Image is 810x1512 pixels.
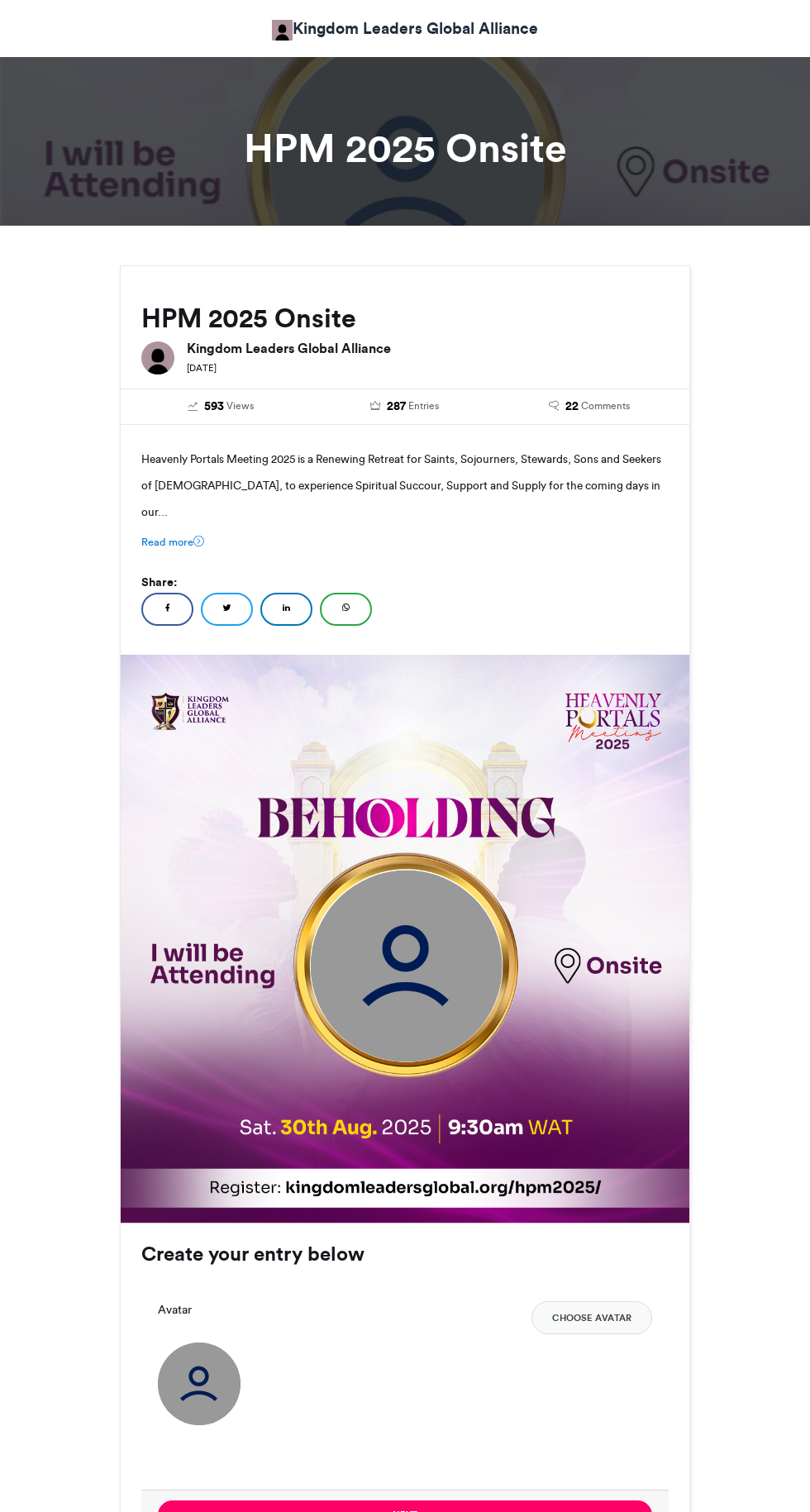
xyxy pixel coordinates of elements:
h3: Create your entry below [141,1244,669,1264]
h1: HPM 2025 Onsite [120,128,690,168]
a: 287 Entries [326,398,485,416]
button: Choose Avatar [531,1301,652,1334]
span: Comments [581,398,630,413]
small: [DATE] [187,362,217,374]
h6: Kingdom Leaders Global Alliance [187,341,669,355]
img: user_circle.png [158,1343,241,1425]
img: user_circle.png [311,870,503,1062]
a: Read more [141,534,204,550]
p: Heavenly Portals Meeting 2025 is a Renewing Retreat for Saints, Sojourners, Stewards, Sons and Se... [141,446,669,525]
img: Kingdom Leaders Global Alliance [141,341,174,374]
span: 593 [204,398,224,416]
a: 593 Views [141,398,301,416]
h2: HPM 2025 Onsite [141,303,669,333]
img: Kingdom Leaders Global Alliance [272,20,293,41]
span: 287 [387,398,406,416]
a: Kingdom Leaders Global Alliance [272,17,538,41]
span: 22 [565,398,579,416]
a: 22 Comments [509,398,669,416]
h5: Share: [141,571,669,593]
span: Views [226,398,254,413]
span: Entries [408,398,439,413]
img: 1755122192.234-ea8317e7269f00246d641509a5c92520c5541d68.png [121,655,692,1226]
label: Avatar [158,1301,192,1319]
